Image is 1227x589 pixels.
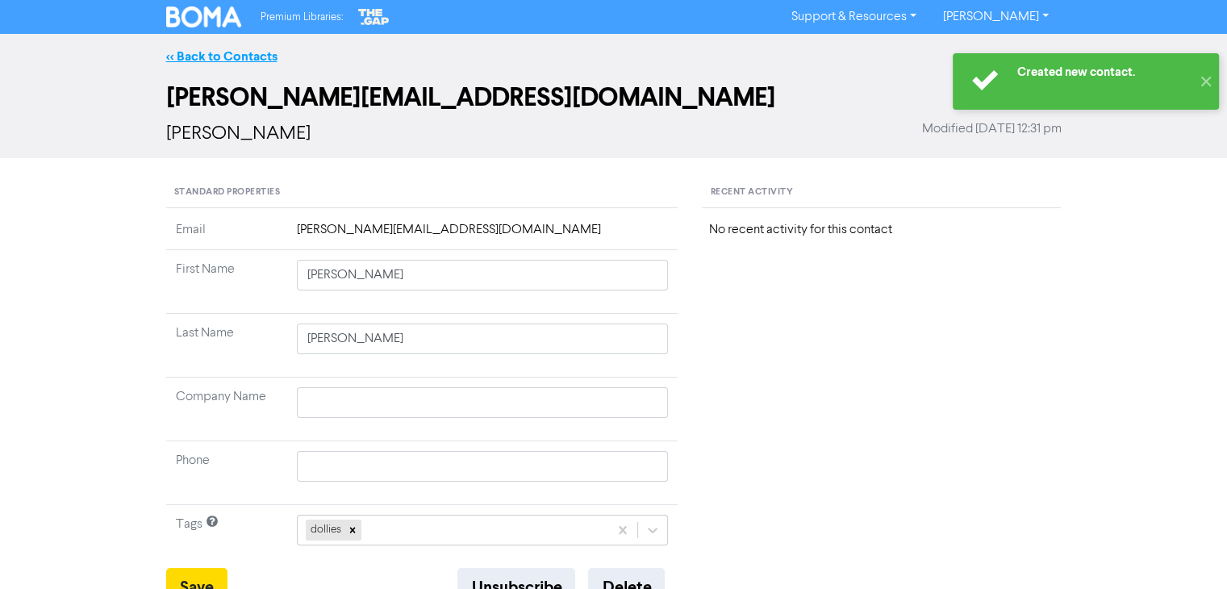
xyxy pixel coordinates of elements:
div: No recent activity for this contact [708,220,1054,240]
td: [PERSON_NAME][EMAIL_ADDRESS][DOMAIN_NAME] [287,220,678,250]
span: [PERSON_NAME] [166,124,311,144]
img: The Gap [356,6,391,27]
div: Standard Properties [166,178,678,208]
td: First Name [166,250,287,314]
td: Email [166,220,287,250]
div: dollies [306,520,344,541]
span: Premium Libraries: [261,12,343,23]
a: << Back to Contacts [166,48,278,65]
img: BOMA Logo [166,6,242,27]
div: Recent Activity [702,178,1061,208]
a: Support & Resources [778,4,929,30]
iframe: Chat Widget [1025,415,1227,589]
a: [PERSON_NAME] [929,4,1061,30]
span: Modified [DATE] 12:31 pm [922,119,1062,139]
td: Phone [166,441,287,505]
div: Created new contact. [1017,64,1191,81]
h2: [PERSON_NAME][EMAIL_ADDRESS][DOMAIN_NAME] [166,82,1062,113]
td: Last Name [166,314,287,378]
td: Tags [166,505,287,569]
td: Company Name [166,378,287,441]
